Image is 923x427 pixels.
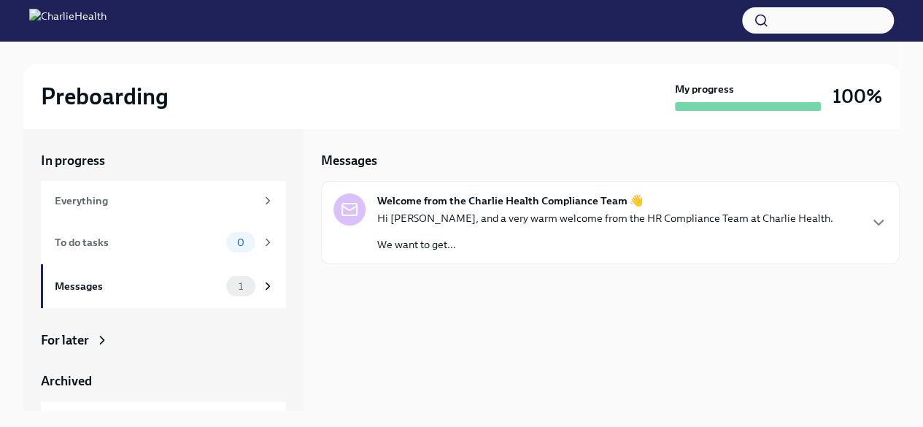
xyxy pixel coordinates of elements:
div: For later [41,331,89,349]
a: Everything [41,181,286,220]
strong: Welcome from the Charlie Health Compliance Team 👋 [377,193,644,208]
a: To do tasks0 [41,220,286,264]
a: Archived [41,372,286,390]
div: To do tasks [55,234,220,250]
h5: Messages [321,152,377,169]
span: 0 [228,237,253,248]
strong: My progress [675,82,734,96]
img: CharlieHealth [29,9,107,32]
h2: Preboarding [41,82,169,111]
a: In progress [41,152,286,169]
div: Messages [55,278,220,294]
span: 1 [230,281,252,292]
p: We want to get... [377,237,833,252]
a: Messages1 [41,264,286,308]
a: For later [41,331,286,349]
p: Hi [PERSON_NAME], and a very warm welcome from the HR Compliance Team at Charlie Health. [377,211,833,226]
div: Everything [55,193,255,209]
h3: 100% [833,83,882,109]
